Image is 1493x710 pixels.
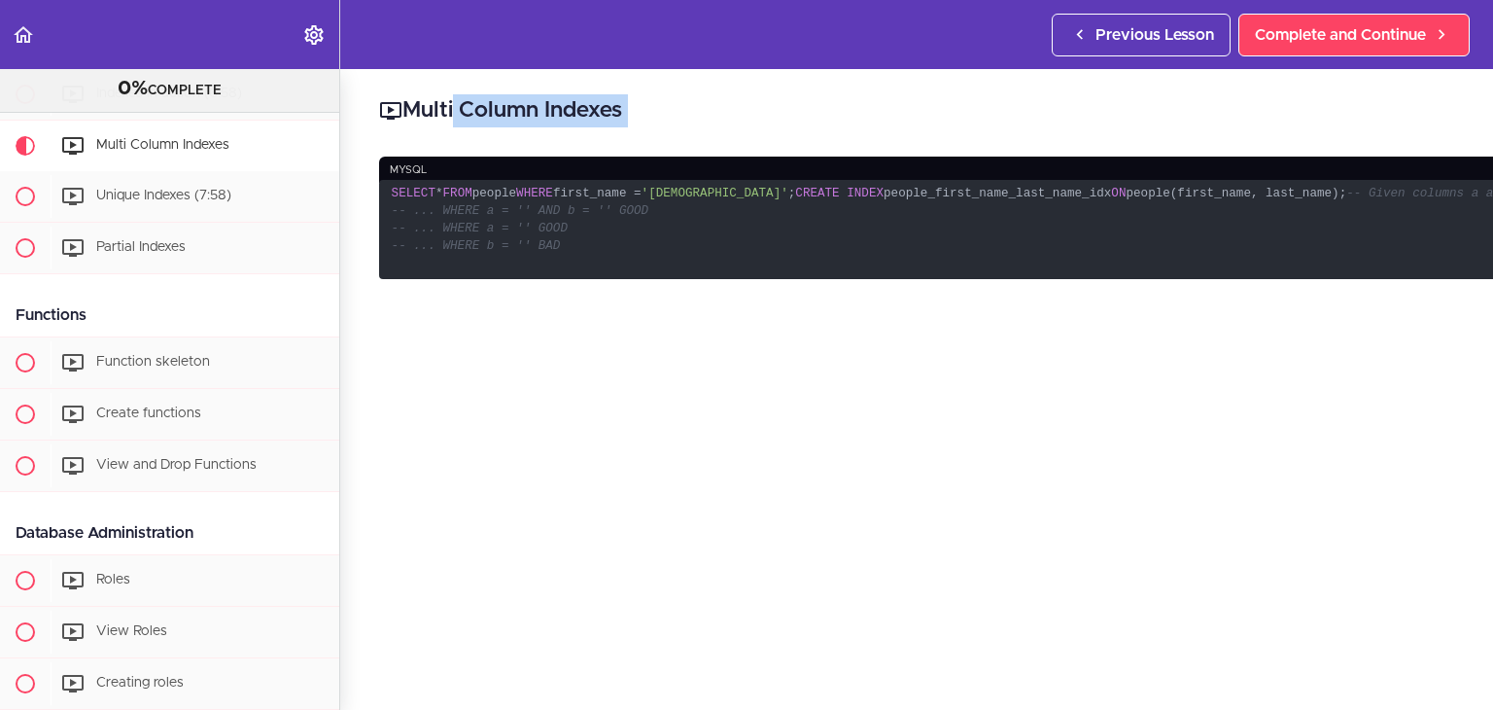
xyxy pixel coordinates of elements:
span: -- ... WHERE a = '' GOOD [392,222,568,235]
span: Create functions [96,407,201,420]
span: View and Drop Functions [96,458,257,472]
span: View Roles [96,624,167,638]
span: Creating roles [96,676,184,690]
a: Previous Lesson [1052,14,1231,56]
span: -- ... WHERE a = '' AND b = '' GOOD [392,204,649,218]
span: Unique Indexes (7:58) [96,189,231,202]
svg: Settings Menu [302,23,326,47]
div: COMPLETE [24,77,315,102]
span: INDEX [847,187,884,200]
a: Complete and Continue [1238,14,1470,56]
span: 0% [118,79,148,98]
span: CREATE [795,187,839,200]
span: Multi Column Indexes [96,138,229,152]
span: Partial Indexes [96,240,186,254]
span: '[DEMOGRAPHIC_DATA]' [642,187,788,200]
span: FROM [443,187,472,200]
span: SELECT [392,187,435,200]
span: WHERE [516,187,553,200]
span: Previous Lesson [1095,23,1214,47]
span: Complete and Continue [1255,23,1426,47]
span: ON [1111,187,1126,200]
span: Roles [96,573,130,586]
svg: Back to course curriculum [12,23,35,47]
span: Function skeleton [96,355,210,369]
span: -- ... WHERE b = '' BAD [392,239,561,253]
